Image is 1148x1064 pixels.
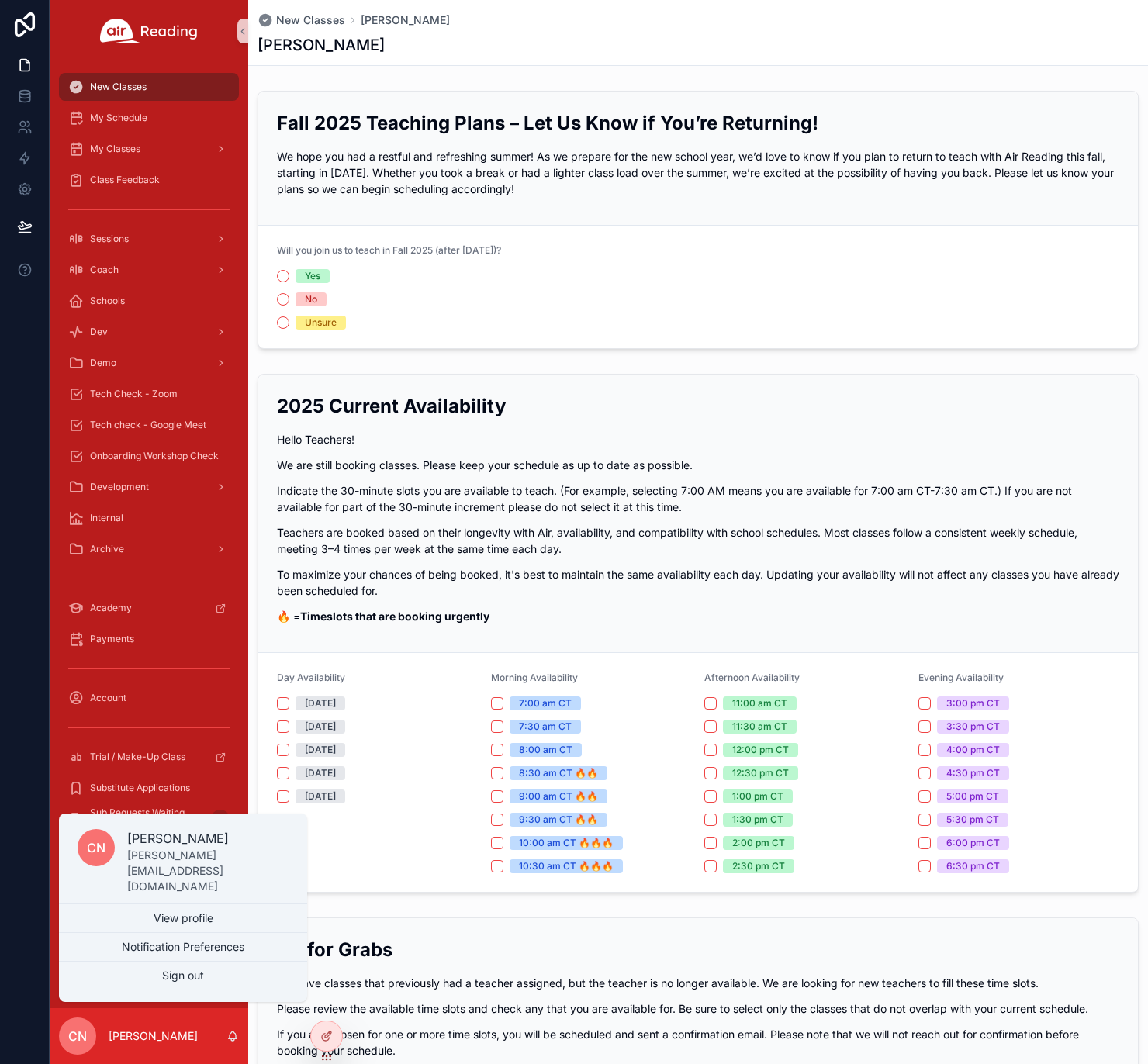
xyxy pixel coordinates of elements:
[59,104,239,132] a: My Schedule
[277,1000,1119,1017] p: Please review the available time slots and check any that you are available for. Be sure to selec...
[277,566,1119,599] p: To maximize your chances of being booked, it's best to maintain the same availability each day. U...
[305,292,317,306] div: No
[59,805,239,833] a: Sub Requests Waiting Approval0
[87,838,105,857] span: CN
[59,504,239,532] a: Internal
[100,19,198,43] img: App logo
[732,859,785,873] div: 2:30 pm CT
[519,789,598,803] div: 9:00 am CT 🔥🔥
[127,848,289,894] p: [PERSON_NAME][EMAIL_ADDRESS][DOMAIN_NAME]
[90,388,178,400] span: Tech Check - Zoom
[90,143,140,155] span: My Classes
[90,357,116,369] span: Demo
[59,962,307,990] button: Sign out
[59,684,239,712] a: Account
[59,349,239,377] a: Demo
[59,535,239,563] a: Archive
[732,720,787,734] div: 11:30 am CT
[519,720,572,734] div: 7:30 am CT
[732,789,783,803] div: 1:00 pm CT
[127,829,289,848] p: [PERSON_NAME]
[946,720,1000,734] div: 3:30 pm CT
[305,269,320,283] div: Yes
[90,543,124,555] span: Archive
[519,743,572,757] div: 8:00 am CT
[59,166,239,194] a: Class Feedback
[277,1026,1119,1059] p: If you are chosen for one or more time slots, you will be scheduled and sent a confirmation email...
[59,225,239,253] a: Sessions
[519,836,614,850] div: 10:00 am CT 🔥🔥🔥
[276,12,345,28] span: New Classes
[277,672,345,683] span: Day Availability
[277,244,501,256] span: Will you join us to teach in Fall 2025 (after [DATE])?
[732,836,785,850] div: 2:00 pm CT
[277,457,1119,473] p: We are still booking classes. Please keep your schedule as up to date as possible.
[90,112,147,124] span: My Schedule
[90,512,123,524] span: Internal
[59,442,239,470] a: Onboarding Workshop Check
[59,318,239,346] a: Dev
[90,326,108,338] span: Dev
[90,174,160,186] span: Class Feedback
[519,766,598,780] div: 8:30 am CT 🔥🔥
[59,380,239,408] a: Tech Check - Zoom
[90,450,219,462] span: Onboarding Workshop Check
[59,774,239,802] a: Substitute Applications
[90,751,185,763] span: Trial / Make-Up Class
[59,904,307,932] a: View profile
[305,696,336,710] div: [DATE]
[277,148,1119,197] p: We hope you had a restful and refreshing summer! As we prepare for the new school year, we’d love...
[59,933,307,961] button: Notification Preferences
[59,473,239,501] a: Development
[258,34,385,56] h1: [PERSON_NAME]
[50,62,248,946] div: scrollable content
[90,264,119,276] span: Coach
[90,807,205,831] span: Sub Requests Waiting Approval
[90,633,134,645] span: Payments
[211,810,230,828] div: 0
[277,975,1119,991] p: We have classes that previously had a teacher assigned, but the teacher is no longer available. W...
[305,743,336,757] div: [DATE]
[109,1028,198,1044] p: [PERSON_NAME]
[946,766,1000,780] div: 4:30 pm CT
[90,233,129,245] span: Sessions
[59,287,239,315] a: Schools
[258,12,345,28] a: New Classes
[361,12,450,28] a: [PERSON_NAME]
[946,836,1000,850] div: 6:00 pm CT
[90,602,132,614] span: Academy
[918,672,1004,683] span: Evening Availability
[90,692,126,704] span: Account
[305,316,337,330] div: Unsure
[519,813,598,827] div: 9:30 am CT 🔥🔥
[59,256,239,284] a: Coach
[305,720,336,734] div: [DATE]
[277,110,1119,136] h2: Fall 2025 Teaching Plans – Let Us Know if You’re Returning!
[277,524,1119,557] p: Teachers are booked based on their longevity with Air, availability, and compatibility with schoo...
[90,81,147,93] span: New Classes
[59,743,239,771] a: Trial / Make-Up Class
[59,73,239,101] a: New Classes
[277,431,1119,447] p: Hello Teachers!
[946,743,1000,757] div: 4:00 pm CT
[732,766,789,780] div: 12:30 pm CT
[90,295,125,307] span: Schools
[90,419,206,431] span: Tech check - Google Meet
[946,859,1000,873] div: 6:30 pm CT
[704,672,800,683] span: Afternoon Availability
[277,937,1119,962] h2: Up for Grabs
[90,782,190,794] span: Substitute Applications
[732,696,787,710] div: 11:00 am CT
[277,608,1119,624] p: 🔥 =
[946,696,1000,710] div: 3:00 pm CT
[68,1027,87,1045] span: CN
[59,625,239,653] a: Payments
[732,813,783,827] div: 1:30 pm CT
[305,766,336,780] div: [DATE]
[305,789,336,803] div: [DATE]
[59,135,239,163] a: My Classes
[277,393,1119,419] h2: 2025 Current Availability
[300,610,489,623] strong: Timeslots that are booking urgently
[946,813,999,827] div: 5:30 pm CT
